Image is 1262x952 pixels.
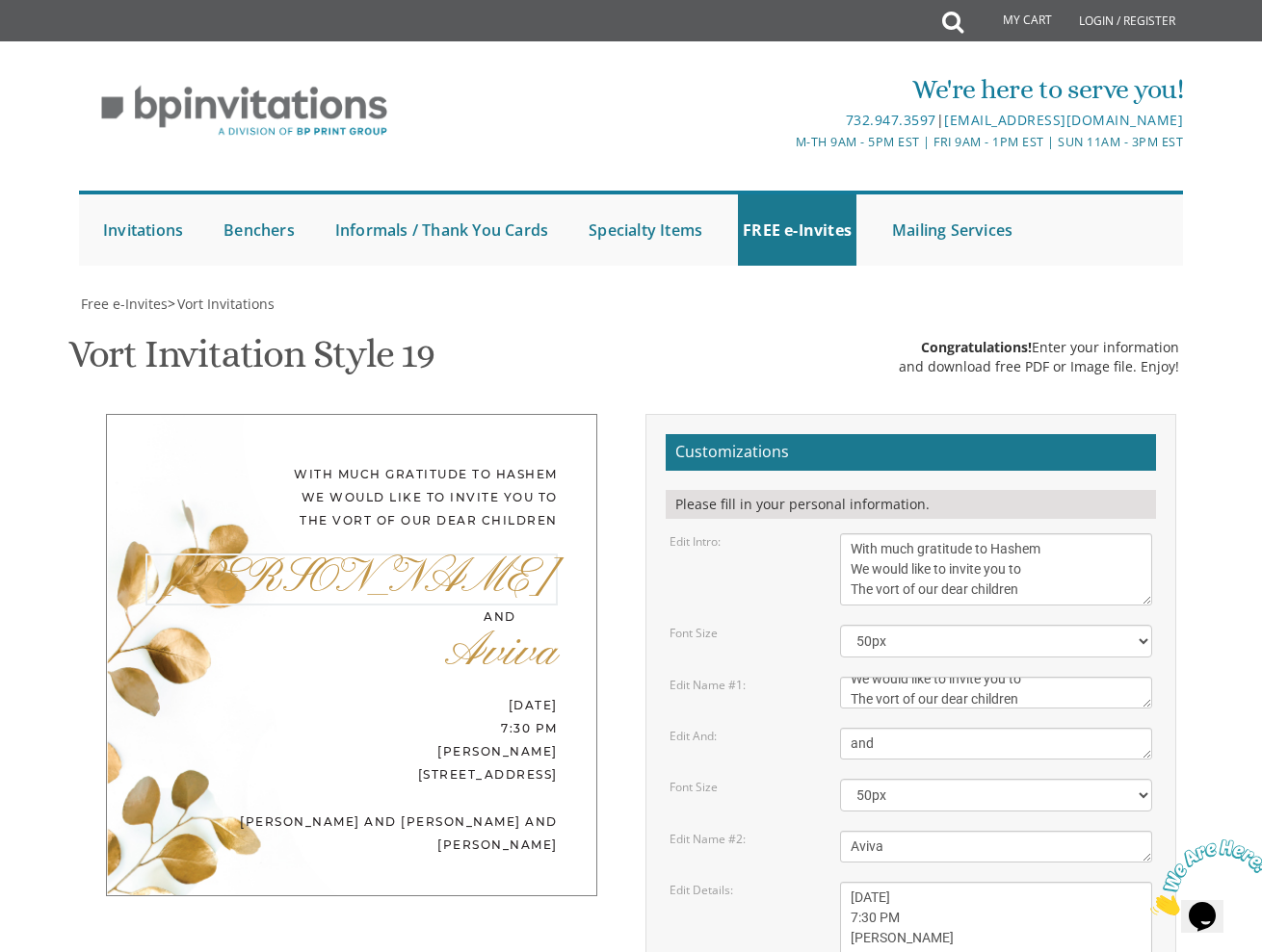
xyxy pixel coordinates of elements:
[177,295,275,313] span: Vort Invitations
[98,194,188,266] a: Invitations
[168,295,275,313] span: >
[79,71,409,151] img: BP Invitation Loft
[961,2,1065,40] a: My Cart
[1143,832,1262,923] iframe: chat widget
[899,357,1179,376] div: and download free PDF or Image file. Enjoy!
[670,625,718,641] label: Font Size
[887,194,1017,266] a: Mailing Services
[145,810,558,857] div: [PERSON_NAME] and [PERSON_NAME] and [PERSON_NAME]
[846,111,936,129] a: 732.947.3597
[670,779,718,795] label: Font Size
[330,194,553,266] a: Informals / Thank You Cards
[921,338,1032,356] span: Congratulations!
[670,831,746,847] label: Edit Name #2:
[145,694,558,786] div: [DATE] 7:30 PM [PERSON_NAME] [STREET_ADDRESS]
[448,70,1183,109] div: We're here to serve you!
[840,831,1152,862] textarea: [PERSON_NAME]
[670,882,733,898] label: Edit Details:
[944,111,1183,129] a: [EMAIL_ADDRESS][DOMAIN_NAME]
[145,463,558,532] div: With much gratitude to Hashem We would like to invite you to The vort of our dear children
[8,8,127,84] img: Chat attention grabber
[68,333,434,390] h1: Vort Invitation Style 19
[840,533,1152,605] textarea: With much gratitude to Hashem We would like to invite you to The vort of our dear children
[899,338,1179,357] div: Enter your information
[175,295,275,313] a: Vort Invitations
[145,629,558,677] div: Aviva
[670,728,717,744] label: Edit And:
[145,553,558,605] div: [PERSON_NAME]
[738,194,856,266] a: FREE e-Invites
[448,109,1183,132] div: |
[448,132,1183,152] div: M-Th 9am - 5pm EST | Fri 9am - 1pm EST | Sun 11am - 3pm EST
[666,434,1156,471] h2: Customizations
[584,194,707,266] a: Specialty Items
[840,728,1152,759] textarea: and
[670,677,746,693] label: Edit Name #1:
[79,295,168,313] a: Free e-Invites
[666,490,1156,519] div: Please fill in your personal information.
[81,295,168,313] span: Free e-Invites
[840,677,1152,708] textarea: [PERSON_NAME]
[219,194,300,266] a: Benchers
[145,605,516,629] div: and
[670,533,721,550] label: Edit Intro:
